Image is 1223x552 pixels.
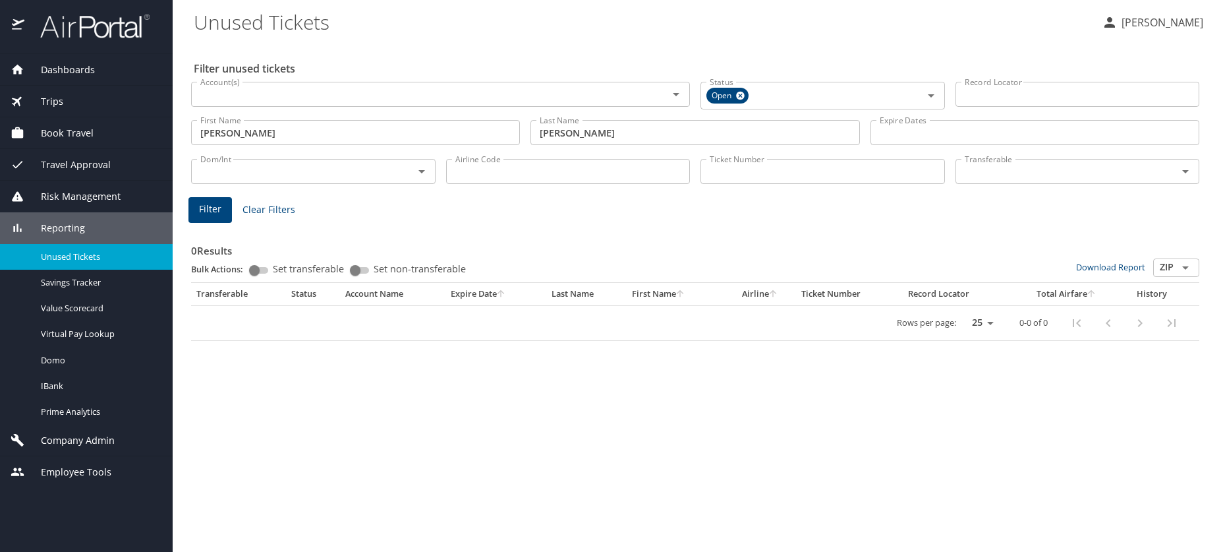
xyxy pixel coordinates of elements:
button: [PERSON_NAME] [1096,11,1209,34]
span: Trips [24,94,63,109]
button: Open [922,86,940,105]
th: History [1121,283,1183,305]
span: Savings Tracker [41,276,157,289]
span: Employee Tools [24,465,111,479]
div: Transferable [196,288,281,300]
button: sort [1087,290,1096,299]
span: Domo [41,354,157,367]
img: icon-airportal.png [12,13,26,39]
p: Bulk Actions: [191,263,254,275]
span: Set non-transferable [374,264,466,274]
h1: Unused Tickets [194,1,1091,42]
div: Open [706,88,749,104]
span: Unused Tickets [41,251,157,263]
th: Last Name [546,283,627,305]
p: Rows per page: [897,319,956,327]
th: Ticket Number [796,283,903,305]
button: Filter [188,197,232,223]
span: Virtual Pay Lookup [41,328,157,340]
span: Dashboards [24,63,95,77]
button: Open [667,85,685,104]
span: Book Travel [24,126,94,140]
button: Open [1176,259,1195,277]
button: Open [412,162,431,181]
img: airportal-logo.png [26,13,150,39]
th: Record Locator [903,283,1013,305]
select: rows per page [961,313,998,333]
span: Value Scorecard [41,302,157,315]
table: custom pagination table [191,283,1199,341]
button: Clear Filters [237,198,300,222]
button: sort [769,290,778,299]
th: Account Name [340,283,445,305]
h2: Filter unused tickets [194,58,1202,79]
span: Company Admin [24,433,115,448]
span: Prime Analytics [41,406,157,418]
th: First Name [627,283,724,305]
span: Filter [199,201,221,218]
button: sort [497,290,506,299]
a: Download Report [1076,261,1145,273]
p: 0-0 of 0 [1019,319,1048,327]
span: Set transferable [273,264,344,274]
th: Expire Date [445,283,546,305]
button: sort [676,290,685,299]
span: Open [706,89,739,103]
span: IBank [41,380,157,392]
button: Open [1176,162,1195,181]
h3: 0 Results [191,235,1199,259]
span: Risk Management [24,189,121,204]
span: Reporting [24,221,85,235]
th: Status [286,283,341,305]
span: Travel Approval [24,158,111,172]
th: Total Airfare [1013,283,1121,305]
th: Airline [724,283,796,305]
p: [PERSON_NAME] [1118,15,1203,30]
span: Clear Filters [242,202,295,218]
